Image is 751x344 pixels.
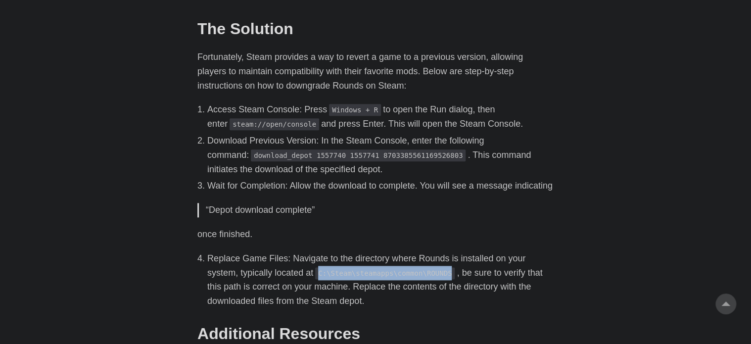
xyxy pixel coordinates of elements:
[197,324,554,343] h2: Additional Resources
[251,149,466,161] code: download_depot 1557740 1557741 8703385561169526803
[230,118,319,130] code: steam://open/console
[197,50,554,93] p: Fortunately, Steam provides a way to revert a game to a previous version, allowing players to mai...
[207,251,554,308] li: Replace Game Files: Navigate to the directory where Rounds is installed on your system, typically...
[207,102,554,131] li: Access Steam Console: Press to open the Run dialog, then enter and press Enter. This will open th...
[315,267,455,279] code: C:\Steam\steamapps\common\ROUNDS
[206,203,547,217] p: “Depot download complete”
[197,227,554,242] p: once finished.
[207,134,554,176] li: Download Previous Version: In the Steam Console, enter the following command: . This command init...
[329,104,381,116] code: Windows + R
[197,19,554,38] h2: The Solution
[207,179,554,193] li: Wait for Completion: Allow the download to complete. You will see a message indicating
[715,294,736,314] a: go to top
